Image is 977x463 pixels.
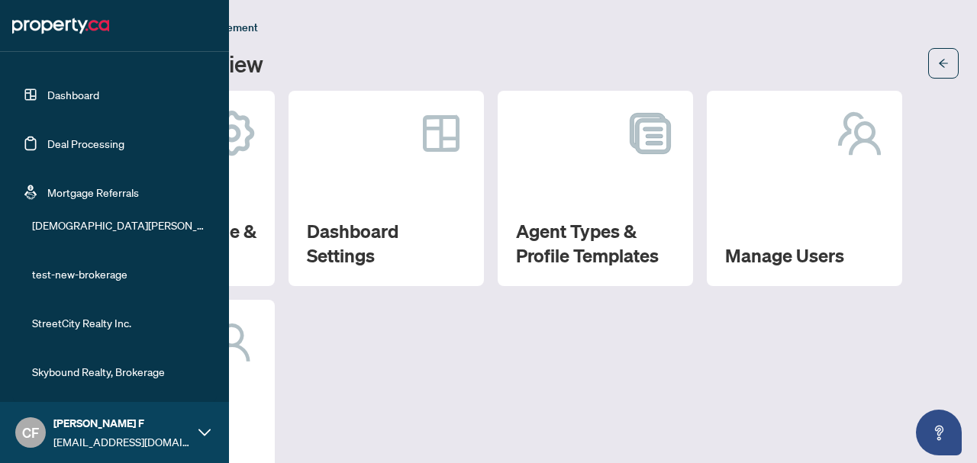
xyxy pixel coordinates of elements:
[32,217,206,233] span: [DEMOGRAPHIC_DATA][PERSON_NAME] Realty
[307,219,466,268] h2: Dashboard Settings
[516,219,675,268] h2: Agent Types & Profile Templates
[725,243,884,268] h2: Manage Users
[47,88,99,101] a: Dashboard
[12,14,109,38] img: logo
[53,433,191,450] span: [EMAIL_ADDRESS][DOMAIN_NAME]
[47,185,139,199] a: Mortgage Referrals
[22,422,39,443] span: CF
[32,265,206,282] span: test-new-brokerage
[53,415,191,432] span: [PERSON_NAME] F
[916,410,962,455] button: Open asap
[47,137,124,150] a: Deal Processing
[32,363,206,380] span: Skybound Realty, Brokerage
[32,314,206,331] span: StreetCity Realty Inc.
[938,58,949,69] span: arrow-left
